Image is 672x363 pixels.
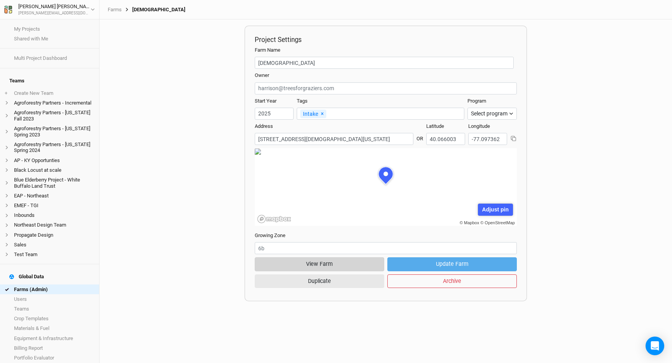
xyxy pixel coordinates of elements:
label: Program [467,98,486,105]
div: Intake [300,110,326,118]
a: Mapbox logo [257,215,291,223]
div: Select program [471,110,507,118]
div: Adjust pin [478,204,513,216]
input: Longitude [468,133,507,145]
button: [PERSON_NAME] [PERSON_NAME][PERSON_NAME][EMAIL_ADDRESS][DOMAIN_NAME] [4,2,95,16]
label: Start Year [255,98,276,105]
label: Owner [255,72,269,79]
div: OR [416,129,423,142]
button: Copy [510,135,517,142]
input: Address (123 James St...) [255,133,413,145]
div: [PERSON_NAME][EMAIL_ADDRESS][DOMAIN_NAME] [18,10,91,16]
input: Start Year [255,108,294,120]
h4: Teams [5,73,94,89]
a: Farms [108,7,122,13]
button: Select program [467,108,517,120]
input: harrison@treesforgraziers.com [255,82,517,94]
input: Latitude [426,133,465,145]
button: Update Farm [387,257,517,271]
label: Address [255,123,273,130]
input: 6b [255,242,517,254]
label: Latitude [426,123,444,130]
div: [DEMOGRAPHIC_DATA] [122,7,185,13]
label: Longitude [468,123,490,130]
a: © Mapbox [460,220,479,225]
label: Tags [297,98,308,105]
h2: Project Settings [255,36,517,44]
label: Growing Zone [255,232,285,239]
div: Global Data [9,274,44,280]
button: Duplicate [255,274,384,288]
button: View Farm [255,257,384,271]
button: Archive [387,274,517,288]
span: × [321,110,324,117]
input: Project/Farm Name [255,57,514,69]
span: + [5,90,7,96]
button: Remove [318,109,326,118]
div: [PERSON_NAME] [PERSON_NAME] [18,3,91,10]
div: Open Intercom Messenger [646,337,664,355]
a: © OpenStreetMap [480,220,515,225]
label: Farm Name [255,47,280,54]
